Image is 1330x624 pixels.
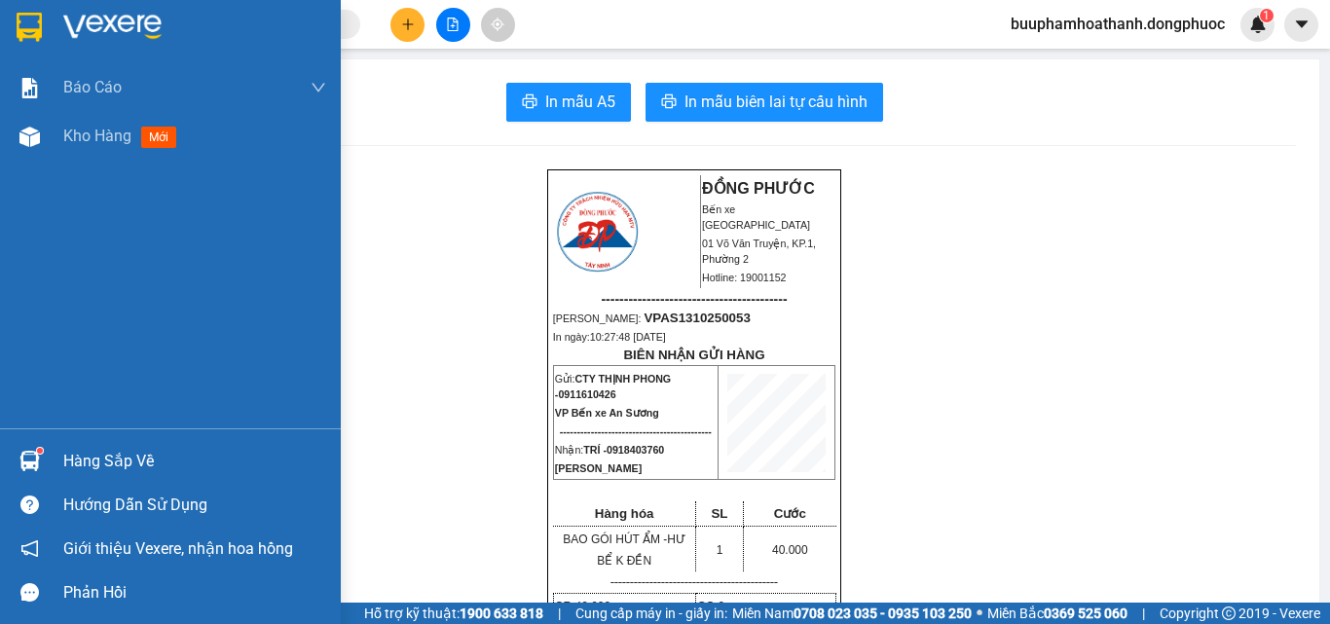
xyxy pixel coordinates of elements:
button: file-add [436,8,470,42]
span: aim [491,18,504,31]
img: solution-icon [19,78,40,98]
span: 10:27:48 [DATE] [590,331,666,343]
span: CTY THỊNH PHONG - [555,373,671,400]
span: Nhận: [555,444,664,456]
span: In ngày: [553,331,666,343]
span: file-add [446,18,460,31]
div: Hướng dẫn sử dụng [63,491,326,520]
span: Bến xe [GEOGRAPHIC_DATA] [702,203,810,231]
strong: CC: [697,600,724,613]
span: In mẫu A5 [545,90,615,114]
span: 0 [719,600,725,613]
span: buuphamhoathanh.dongphuoc [995,12,1240,36]
button: caret-down [1284,8,1318,42]
span: caret-down [1293,16,1311,33]
span: CR: [555,600,610,613]
span: VP Bến xe An Sương [555,407,659,419]
img: warehouse-icon [19,127,40,147]
span: Hàng hóa [595,506,654,521]
span: | [558,603,561,624]
span: SL [711,506,727,521]
span: question-circle [20,496,39,514]
span: Hỗ trợ kỹ thuật: [364,603,543,624]
strong: 1900 633 818 [460,606,543,621]
strong: ĐỒNG PHƯỚC [702,180,815,197]
span: 40.000 [772,543,808,557]
span: mới [141,127,176,148]
span: copyright [1222,606,1236,620]
span: [PERSON_NAME] [555,462,642,474]
sup: 1 [1260,9,1274,22]
span: down [311,80,326,95]
span: 1 [717,543,723,557]
span: [PERSON_NAME]: [553,312,751,324]
span: notification [20,539,39,558]
span: printer [522,93,537,112]
strong: BIÊN NHẬN GỬI HÀNG [623,348,764,362]
span: VPAS1310250053 [644,311,750,325]
span: -------------------------------------------- [560,425,712,437]
span: Cung cấp máy in - giấy in: [575,603,727,624]
span: message [20,583,39,602]
span: | [1142,603,1145,624]
span: Gửi: [555,373,671,400]
span: plus [401,18,415,31]
img: icon-new-feature [1249,16,1267,33]
button: printerIn mẫu biên lai tự cấu hình [646,83,883,122]
span: 01 Võ Văn Truyện, KP.1, Phường 2 [702,238,816,265]
span: TRÍ - [583,444,664,456]
span: Miền Bắc [987,603,1127,624]
button: plus [390,8,425,42]
div: Phản hồi [63,578,326,607]
span: 40.000 [574,600,610,613]
span: Báo cáo [63,75,122,99]
strong: 0708 023 035 - 0935 103 250 [794,606,972,621]
span: 1 [1263,9,1270,22]
span: Cước [774,506,806,521]
span: ⚪️ [977,609,982,617]
sup: 1 [37,448,43,454]
span: Giới thiệu Vexere, nhận hoa hồng [63,536,293,561]
span: Kho hàng [63,127,131,145]
span: In mẫu biên lai tự cấu hình [684,90,868,114]
span: 0918403760 [607,444,664,456]
span: Miền Nam [732,603,972,624]
span: BAO GÓI HÚT ẨM - [563,532,685,568]
strong: 0369 525 060 [1044,606,1127,621]
p: ------------------------------------------- [553,574,835,590]
span: ----------------------------------------- [601,291,787,307]
div: Hàng sắp về [63,447,326,476]
img: logo [554,189,641,275]
span: HƯ BỂ K ĐỀN [597,532,685,568]
button: printerIn mẫu A5 [506,83,631,122]
img: warehouse-icon [19,451,40,471]
span: 0911610426 [558,388,615,400]
button: aim [481,8,515,42]
img: logo-vxr [17,13,42,42]
span: printer [661,93,677,112]
span: Hotline: 19001152 [702,272,787,283]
